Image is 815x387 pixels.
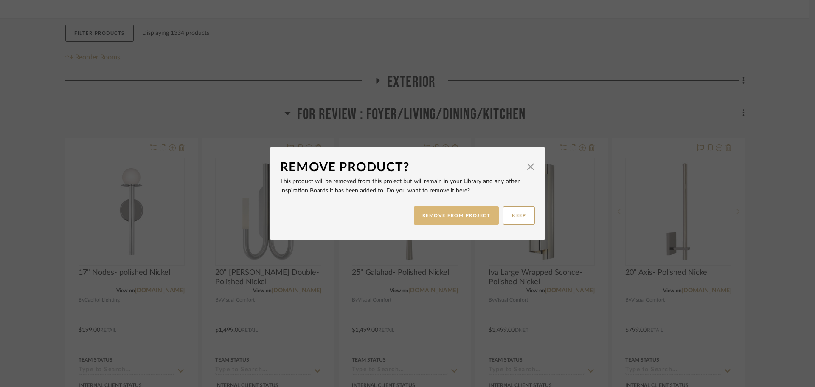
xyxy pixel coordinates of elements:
[280,158,535,177] dialog-header: Remove Product?
[280,158,522,177] div: Remove Product?
[280,177,535,195] p: This product will be removed from this project but will remain in your Library and any other Insp...
[522,158,539,175] button: Close
[414,206,499,225] button: REMOVE FROM PROJECT
[503,206,535,225] button: KEEP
